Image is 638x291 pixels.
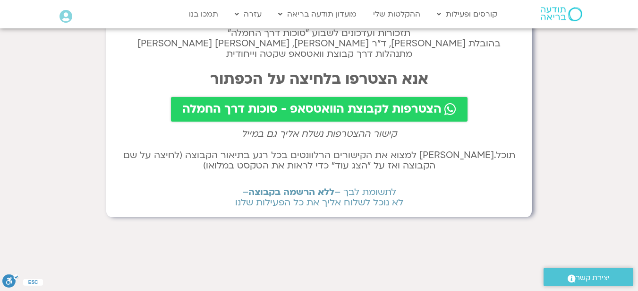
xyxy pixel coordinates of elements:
[368,5,425,23] a: ההקלטות שלי
[248,186,334,198] b: ללא הרשמה בקבוצה
[116,28,522,59] h2: תזכורות ועדכונים לשבוע "סוכות דרך החמלה" בהובלת [PERSON_NAME], ד״ר [PERSON_NAME], [PERSON_NAME] [...
[544,268,633,286] a: יצירת קשר
[576,272,610,284] span: יצירת קשר
[182,103,442,116] span: הצטרפות לקבוצת הוואטסאפ - סוכות דרך החמלה
[541,7,582,21] img: תודעה בריאה
[116,187,522,208] h2: לתשומת לבך – – לא נוכל לשלוח אליך את כל הפעילות שלנו
[171,97,468,122] a: הצטרפות לקבוצת הוואטסאפ - סוכות דרך החמלה
[116,129,522,139] h2: קישור ההצטרפות נשלח אליך גם במייל
[432,5,502,23] a: קורסים ופעילות
[116,150,522,171] h2: תוכל.[PERSON_NAME] למצוא את הקישורים הרלוונטים בכל רגע בתיאור הקבוצה (לחיצה על שם הקבוצה ואז על ״...
[184,5,223,23] a: תמכו בנו
[273,5,361,23] a: מועדון תודעה בריאה
[116,71,522,88] h2: אנא הצטרפו בלחיצה על הכפתור
[230,5,266,23] a: עזרה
